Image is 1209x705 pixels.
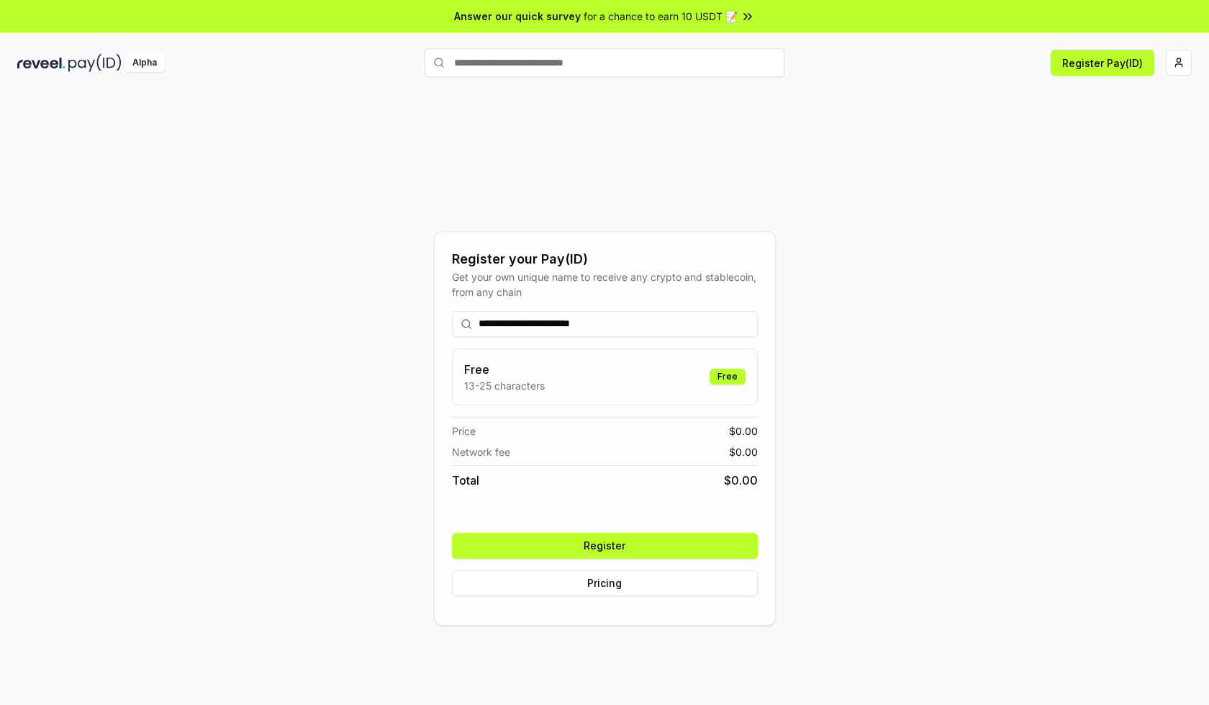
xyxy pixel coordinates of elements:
h3: Free [464,361,545,378]
span: Network fee [452,444,510,459]
span: Total [452,472,479,489]
img: pay_id [68,54,122,72]
span: $ 0.00 [729,444,758,459]
span: Price [452,423,476,439]
span: $ 0.00 [724,472,758,489]
div: Get your own unique name to receive any crypto and stablecoin, from any chain [452,269,758,300]
button: Register Pay(ID) [1051,50,1154,76]
span: $ 0.00 [729,423,758,439]
span: for a chance to earn 10 USDT 📝 [584,9,738,24]
div: Register your Pay(ID) [452,249,758,269]
button: Register [452,533,758,559]
button: Pricing [452,570,758,596]
div: Free [710,369,746,385]
span: Answer our quick survey [454,9,581,24]
img: reveel_dark [17,54,65,72]
p: 13-25 characters [464,378,545,393]
div: Alpha [124,54,165,72]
